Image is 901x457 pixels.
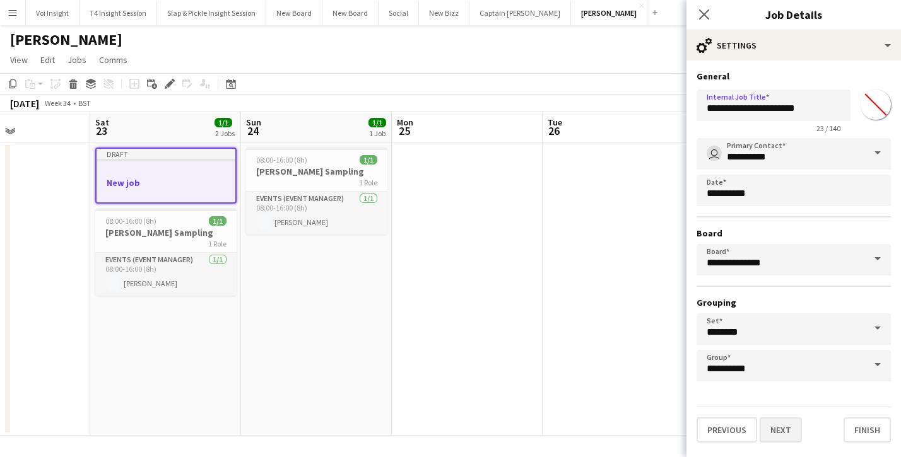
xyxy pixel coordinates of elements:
span: Edit [40,54,55,66]
span: 1 Role [208,239,227,248]
button: [PERSON_NAME] [571,1,647,25]
span: View [10,54,28,66]
button: Next [760,417,802,443]
div: BST [78,98,91,108]
button: Slap & Pickle Insight Session [157,1,266,25]
span: Sat [95,117,109,128]
app-job-card: 08:00-16:00 (8h)1/1[PERSON_NAME] Sampling1 RoleEvents (Event Manager)1/108:00-16:00 (8h)[PERSON_N... [95,209,237,296]
span: 1/1 [368,118,386,127]
h3: [PERSON_NAME] Sampling [246,166,387,177]
h3: Board [697,228,891,239]
a: Jobs [62,52,91,68]
button: Previous [697,417,757,443]
div: [DATE] [10,97,39,110]
h3: General [697,71,891,82]
a: Comms [94,52,132,68]
app-job-card: 08:00-16:00 (8h)1/1[PERSON_NAME] Sampling1 RoleEvents (Event Manager)1/108:00-16:00 (8h)[PERSON_N... [246,148,387,234]
span: 1/1 [215,118,232,127]
h3: Grouping [697,297,891,308]
button: New Bizz [419,1,469,25]
h3: [PERSON_NAME] Sampling [95,227,237,238]
app-job-card: DraftNew job [95,148,237,204]
span: 08:00-16:00 (8h) [105,216,156,226]
a: View [5,52,33,68]
h3: New job [97,177,235,188]
button: Finish [844,417,891,443]
span: Jobs [68,54,86,66]
div: Settings [686,30,901,61]
span: Comms [99,54,127,66]
h3: Job Details [686,6,901,23]
span: 1/1 [209,216,227,226]
div: 1 Job [369,129,386,138]
button: Voi Insight [26,1,79,25]
a: Edit [35,52,60,68]
span: 26 [546,124,562,138]
span: 1 Role [359,178,377,187]
span: 23 [93,124,109,138]
span: Mon [397,117,413,128]
span: 08:00-16:00 (8h) [256,155,307,165]
span: 24 [244,124,261,138]
app-card-role: Events (Event Manager)1/108:00-16:00 (8h)[PERSON_NAME] [95,253,237,296]
span: Sun [246,117,261,128]
button: Captain [PERSON_NAME] [469,1,571,25]
div: 2 Jobs [215,129,235,138]
app-card-role: Events (Event Manager)1/108:00-16:00 (8h)[PERSON_NAME] [246,192,387,234]
div: Draft [97,149,235,159]
span: 23 / 140 [806,124,851,133]
button: New Board [322,1,379,25]
span: 25 [395,124,413,138]
button: New Board [266,1,322,25]
h1: [PERSON_NAME] [10,30,122,49]
button: T4 Insight Session [79,1,157,25]
span: Tue [548,117,562,128]
span: 1/1 [360,155,377,165]
span: Week 34 [42,98,73,108]
button: Social [379,1,419,25]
